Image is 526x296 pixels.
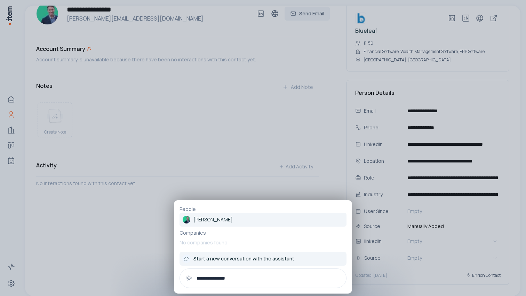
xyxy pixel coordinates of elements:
[180,206,346,213] p: People
[180,213,346,227] a: [PERSON_NAME]
[180,229,346,236] p: Companies
[180,236,346,249] p: No companies found
[180,252,346,266] button: Start a new conversation with the assistant
[174,200,352,294] div: PeopleJohn Prendergast[PERSON_NAME]CompaniesNo companies foundStart a new conversation with the a...
[193,255,294,262] span: Start a new conversation with the assistant
[182,215,191,224] img: John Prendergast
[193,216,233,223] p: [PERSON_NAME]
